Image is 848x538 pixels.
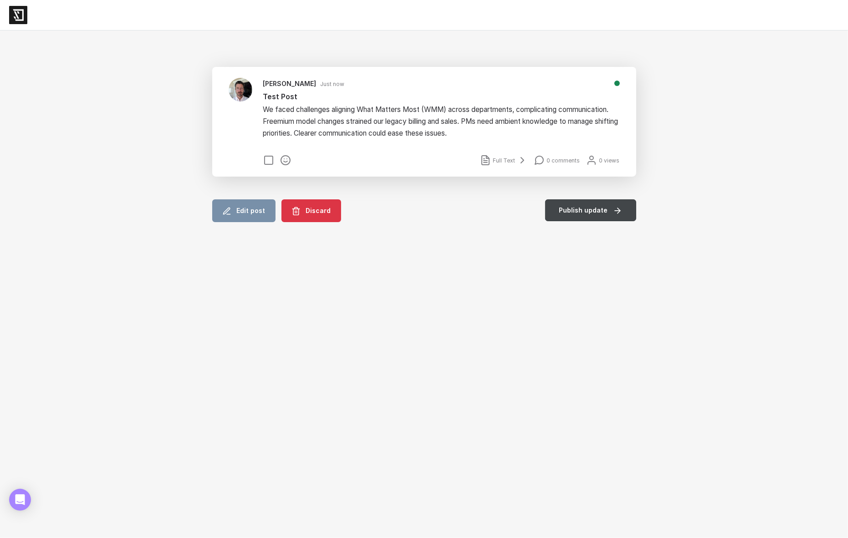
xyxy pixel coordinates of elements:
[9,6,27,24] img: logo-6ba331977e59facfbff2947a2e854c94a5e6b03243a11af005d3916e8cc67d17.png
[599,157,620,164] span: 0 views
[480,155,530,164] a: Full Text
[229,78,252,102] img: Paul Wicker
[547,157,580,164] span: 0 comments
[258,91,625,102] div: Test Post
[9,489,31,511] div: Open Intercom Messenger
[306,207,331,214] span: Discard
[545,199,636,221] button: Publish update
[559,206,608,214] span: Publish update
[493,157,516,164] span: Full Text
[212,199,276,222] a: Edit post
[237,207,266,214] span: Edit post
[281,199,341,222] a: Discard
[263,104,620,140] p: We faced challenges aligning What Matters Most (WMM) across departments, complicating communicati...
[321,81,345,87] span: Just now
[263,80,317,87] span: [PERSON_NAME]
